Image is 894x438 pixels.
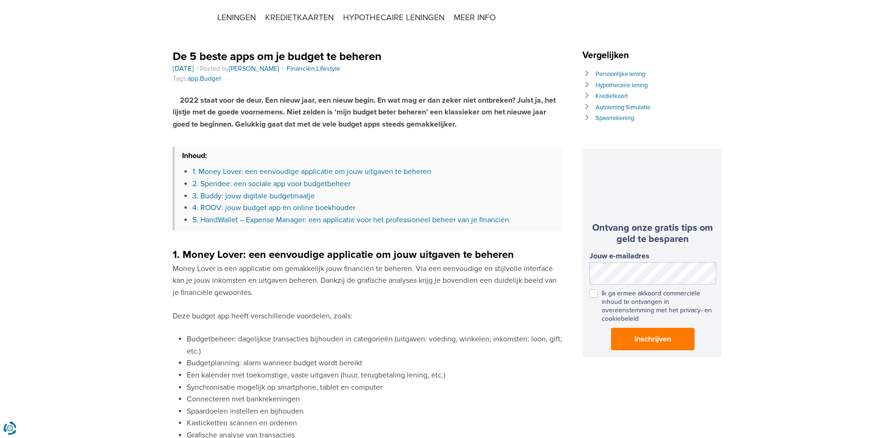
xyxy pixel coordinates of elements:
span: Posted by [200,65,281,73]
label: Jouw e-mailadres [589,252,716,261]
time: [DATE] [173,64,194,73]
span: Inschrijven [634,333,671,345]
a: 3. Buddy: jouw digitale budgetmaatje [192,191,315,201]
img: svg%3E [871,9,885,23]
li: Spaardoelen instellen en bijhouden [187,406,562,418]
li: Synchronisatie mogelijk op smartphone, tablet en computer [187,382,562,394]
a: 1. Money Lover: een eenvoudige applicatie om jouw uitgaven te beheren [192,167,431,176]
h1: De 5 beste apps om je budget te beheren [173,49,562,64]
img: newsletter [616,156,690,220]
li: Connecteren met bankrekeningen [187,393,562,406]
span: Vergelijken [582,50,634,61]
label: Ik ga ermee akkoord commerciële inhoud te ontvangen in overeenstemming met het privacy- en cookie... [589,289,716,324]
p: Money Lover is een applicatie om gemakkelijk jouw financiën te beheren. Via een eenvoudige en sti... [173,263,562,299]
li: Kasticketten scannen en ordenen [187,417,562,430]
a: Spaarrekening [596,114,634,122]
a: 5. HandWallet – Expense Manager: een applicatie voor het professioneel beheer van je financiën [192,215,509,225]
button: Inschrijven [611,328,695,350]
li: Budgetplanning: alarm wanneer budget wordt bereikt [187,357,562,370]
h3: Inhoud: [175,147,562,162]
span: | [196,65,200,73]
li: Budgetbeheer: dagelijkse transacties bijhouden in categorieën (uitgaven: voeding, winkelen; inkom... [187,333,562,357]
strong: 2022 staat voor de deur. Een nieuw jaar, een nieuw begin. En wat mag er dan zeker niet ontbreken?... [173,96,556,129]
a: 4. ROOV: jouw budget app én online boekhouder [192,203,355,212]
a: Hypothecaire lening [596,82,648,89]
strong: 1. Money Lover: een eenvoudige applicatie om jouw uitgaven te beheren [173,249,514,261]
a: Lifestyle [316,65,340,73]
a: 2. Spendee: een sociale app voor budgetbeheer [192,179,351,189]
a: Budget [200,75,221,83]
h3: Ontvang onze gratis tips om geld te besparen [589,222,716,245]
a: Financiën [287,65,315,73]
a: Kredietkaart [596,92,628,100]
a: [DATE] [173,65,194,73]
a: Autolening Simulatie [596,104,650,111]
p: Deze budget app heeft verschillende voordelen, zoals: [173,310,562,323]
a: [PERSON_NAME] [229,65,279,73]
li: Een kalender met toekomstige, vaste uitgaven (huur, terugbetaling lening, etc.) [187,370,562,382]
header: , Tags: , [173,49,562,83]
a: Persoonlijke lening [596,70,645,78]
a: app [188,75,199,83]
span: | [281,65,285,73]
